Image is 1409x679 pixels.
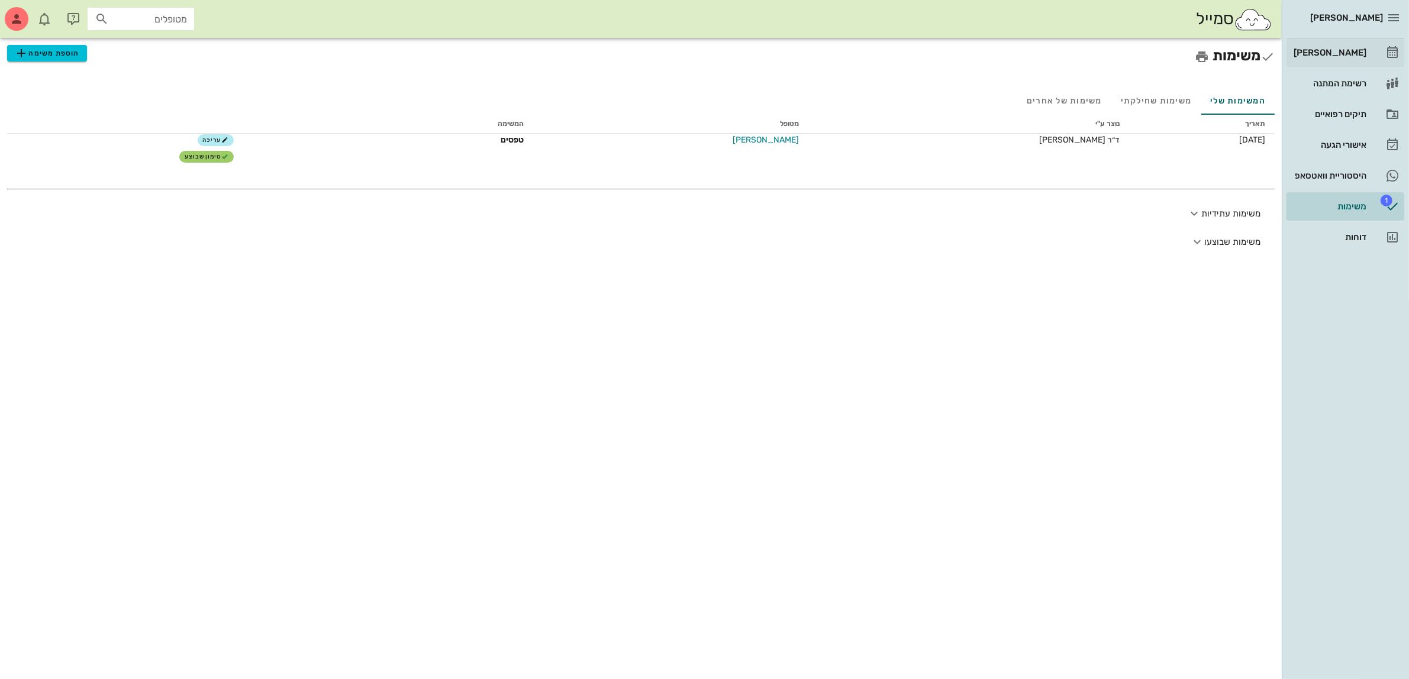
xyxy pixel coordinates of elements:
[1287,192,1404,221] a: תגמשימות
[1239,135,1265,145] span: [DATE]
[1096,119,1120,128] span: נוצר ע"י
[198,134,234,146] button: עריכה
[1287,69,1404,98] a: רשימת המתנה
[1291,140,1366,150] div: אישורי הגעה
[1291,171,1366,180] div: היסטוריית וואטסאפ
[498,119,524,128] span: המשימה
[1381,195,1392,206] span: תג
[733,135,799,145] a: [PERSON_NAME]
[1017,86,1111,115] div: משימות של אחרים
[1287,100,1404,128] a: תיקים רפואיים
[1111,86,1201,115] div: משימות שחילקתי
[257,134,524,146] div: טפסים
[1201,86,1275,115] div: המשימות שלי
[1291,202,1366,211] div: משימות
[1291,232,1366,242] div: דוחות
[1287,131,1404,159] a: אישורי הגעה
[1245,119,1265,128] span: תאריך
[1287,223,1404,251] a: דוחות
[202,137,228,144] span: עריכה
[35,9,42,17] span: תג
[7,45,1275,67] h2: משימות
[533,115,808,134] th: מטופל
[185,153,228,160] span: סימון שבוצע
[1287,38,1404,67] a: [PERSON_NAME]
[1291,48,1366,57] div: [PERSON_NAME]
[1291,79,1366,88] div: רשימת המתנה
[7,199,1275,228] button: משימות עתידיות
[818,134,1120,146] div: ד״ר [PERSON_NAME]
[1287,161,1404,190] a: היסטוריית וואטסאפ
[1291,109,1366,119] div: תיקים רפואיים
[7,45,87,62] button: הוספת משימה
[1310,12,1383,23] span: [PERSON_NAME]
[243,115,534,134] th: המשימה
[1234,8,1272,31] img: SmileCloud logo
[808,115,1129,134] th: נוצר ע"י
[733,134,799,146] span: [PERSON_NAME]
[780,119,799,128] span: מטופל
[1130,115,1275,134] th: תאריך
[179,151,233,163] button: סימון שבוצע
[7,228,1275,256] button: משימות שבוצעו
[14,46,79,60] span: הוספת משימה
[1196,7,1272,32] div: סמייל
